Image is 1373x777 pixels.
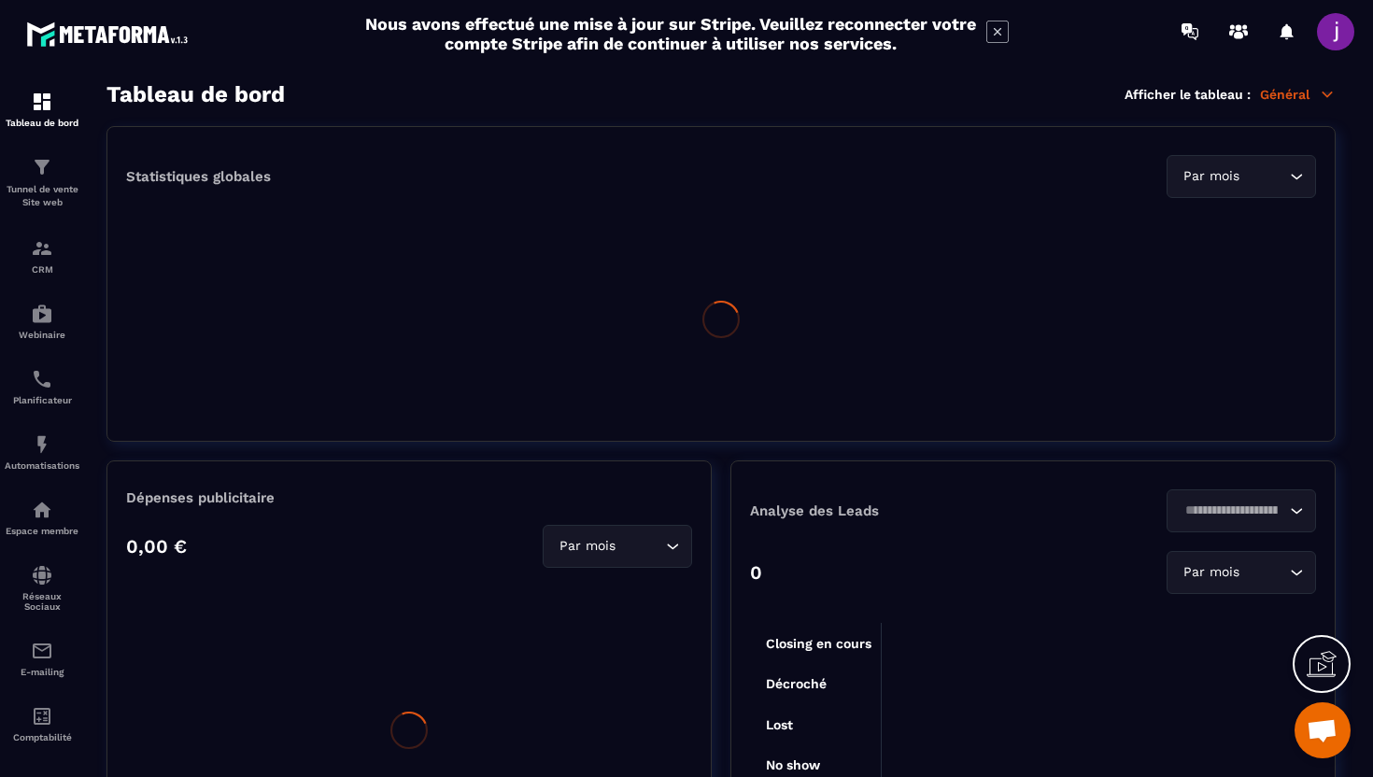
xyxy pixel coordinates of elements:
[1243,562,1285,583] input: Search for option
[1179,166,1243,187] span: Par mois
[31,156,53,178] img: formation
[1125,87,1251,102] p: Afficher le tableau :
[1167,155,1316,198] div: Search for option
[543,525,692,568] div: Search for option
[5,419,79,485] a: automationsautomationsAutomatisations
[5,142,79,223] a: formationformationTunnel de vente Site web
[5,667,79,677] p: E-mailing
[5,526,79,536] p: Espace membre
[31,564,53,586] img: social-network
[5,183,79,209] p: Tunnel de vente Site web
[1243,166,1285,187] input: Search for option
[126,535,187,558] p: 0,00 €
[555,536,619,557] span: Par mois
[5,330,79,340] p: Webinaire
[106,81,285,107] h3: Tableau de bord
[766,717,793,732] tspan: Lost
[31,368,53,390] img: scheduler
[31,237,53,260] img: formation
[766,676,827,691] tspan: Décroché
[750,502,1033,519] p: Analyse des Leads
[5,289,79,354] a: automationsautomationsWebinaire
[619,536,661,557] input: Search for option
[126,168,271,185] p: Statistiques globales
[750,561,762,584] p: 0
[1167,551,1316,594] div: Search for option
[31,705,53,728] img: accountant
[1179,501,1285,521] input: Search for option
[31,499,53,521] img: automations
[126,489,692,506] p: Dépenses publicitaire
[5,691,79,756] a: accountantaccountantComptabilité
[31,433,53,456] img: automations
[1179,562,1243,583] span: Par mois
[5,460,79,471] p: Automatisations
[5,354,79,419] a: schedulerschedulerPlanificateur
[5,77,79,142] a: formationformationTableau de bord
[31,91,53,113] img: formation
[1295,702,1351,758] div: Ouvrir le chat
[5,732,79,742] p: Comptabilité
[1167,489,1316,532] div: Search for option
[5,223,79,289] a: formationformationCRM
[1260,86,1336,103] p: Général
[5,485,79,550] a: automationsautomationsEspace membre
[5,118,79,128] p: Tableau de bord
[5,264,79,275] p: CRM
[5,550,79,626] a: social-networksocial-networkRéseaux Sociaux
[5,395,79,405] p: Planificateur
[31,303,53,325] img: automations
[5,626,79,691] a: emailemailE-mailing
[364,14,977,53] h2: Nous avons effectué une mise à jour sur Stripe. Veuillez reconnecter votre compte Stripe afin de ...
[5,591,79,612] p: Réseaux Sociaux
[26,17,194,51] img: logo
[766,636,871,652] tspan: Closing en cours
[31,640,53,662] img: email
[766,757,821,772] tspan: No show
